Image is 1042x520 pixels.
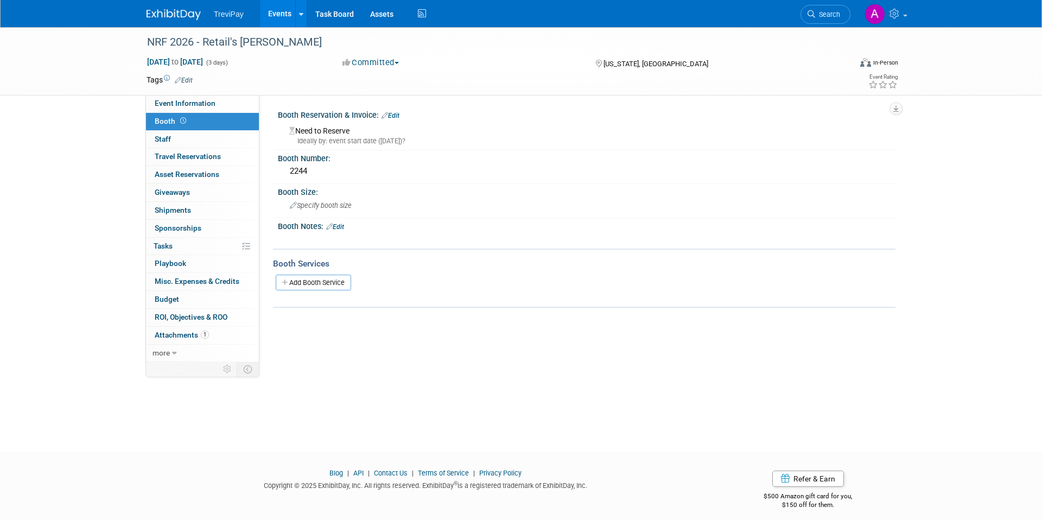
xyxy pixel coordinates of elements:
span: Specify booth size [290,201,352,210]
span: Shipments [155,206,191,214]
span: Staff [155,135,171,143]
div: NRF 2026 - Retail's [PERSON_NAME] [143,33,834,52]
div: Ideally by: event start date ([DATE])? [289,136,887,146]
span: TreviPay [214,10,244,18]
div: Booth Services [273,258,895,270]
img: Format-Inperson.png [860,58,871,67]
span: more [153,348,170,357]
a: Blog [329,469,343,477]
a: Search [800,5,850,24]
td: Tags [147,74,193,85]
span: | [471,469,478,477]
div: Booth Size: [278,184,895,198]
div: 2244 [286,163,887,180]
span: Misc. Expenses & Credits [155,277,239,286]
span: Sponsorships [155,224,201,232]
sup: ® [454,480,458,486]
span: Travel Reservations [155,152,221,161]
div: Event Rating [868,74,898,80]
a: Travel Reservations [146,148,259,166]
a: Shipments [146,202,259,219]
div: $150 off for them. [721,500,896,510]
a: Playbook [146,255,259,272]
a: Edit [326,223,344,231]
img: Andy Duong [865,4,885,24]
span: ROI, Objectives & ROO [155,313,227,321]
div: Booth Notes: [278,218,895,232]
a: Edit [382,112,399,119]
div: Booth Number: [278,150,895,164]
a: Event Information [146,95,259,112]
span: | [365,469,372,477]
div: In-Person [873,59,898,67]
a: Giveaways [146,184,259,201]
a: Misc. Expenses & Credits [146,273,259,290]
span: [US_STATE], [GEOGRAPHIC_DATA] [603,60,708,68]
button: Committed [339,57,403,68]
span: | [409,469,416,477]
a: Privacy Policy [479,469,522,477]
a: Asset Reservations [146,166,259,183]
div: Booth Reservation & Invoice: [278,107,895,121]
a: Staff [146,131,259,148]
div: Need to Reserve [286,123,887,146]
a: Add Booth Service [276,275,351,290]
span: Search [815,10,840,18]
span: Event Information [155,99,215,107]
div: $500 Amazon gift card for you, [721,485,896,510]
td: Toggle Event Tabs [237,362,259,376]
a: ROI, Objectives & ROO [146,309,259,326]
span: 1 [201,331,209,339]
a: Budget [146,291,259,308]
div: Copyright © 2025 ExhibitDay, Inc. All rights reserved. ExhibitDay is a registered trademark of Ex... [147,478,704,491]
span: Playbook [155,259,186,268]
span: Asset Reservations [155,170,219,179]
span: Attachments [155,331,209,339]
a: Contact Us [374,469,408,477]
td: Personalize Event Tab Strip [218,362,237,376]
span: Tasks [154,242,173,250]
a: Refer & Earn [772,471,844,487]
a: more [146,345,259,362]
span: | [345,469,352,477]
img: ExhibitDay [147,9,201,20]
div: Event Format [786,56,898,73]
span: Booth [155,117,188,125]
span: [DATE] [DATE] [147,57,204,67]
a: Sponsorships [146,220,259,237]
a: Attachments1 [146,327,259,344]
span: Giveaways [155,188,190,196]
span: (3 days) [205,59,228,66]
a: Terms of Service [418,469,469,477]
a: Booth [146,113,259,130]
a: Edit [175,77,193,84]
span: Booth not reserved yet [178,117,188,125]
a: Tasks [146,238,259,255]
span: to [170,58,180,66]
a: API [353,469,364,477]
span: Budget [155,295,179,303]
